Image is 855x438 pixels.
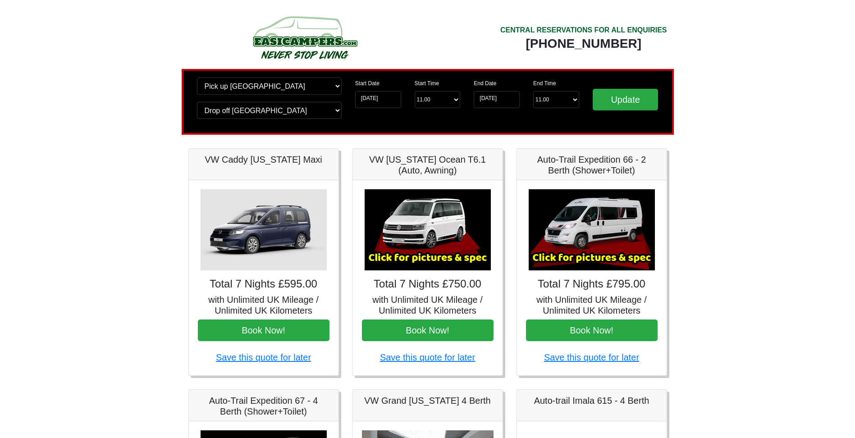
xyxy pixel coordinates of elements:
[500,25,667,36] div: CENTRAL RESERVATIONS FOR ALL ENQUIRIES
[362,294,494,316] h5: with Unlimited UK Mileage / Unlimited UK Kilometers
[198,154,329,165] h5: VW Caddy [US_STATE] Maxi
[593,89,658,110] input: Update
[526,154,658,176] h5: Auto-Trail Expedition 66 - 2 Berth (Shower+Toilet)
[474,79,496,87] label: End Date
[216,352,311,362] a: Save this quote for later
[362,395,494,406] h5: VW Grand [US_STATE] 4 Berth
[526,319,658,341] button: Book Now!
[500,36,667,52] div: [PHONE_NUMBER]
[362,278,494,291] h4: Total 7 Nights £750.00
[415,79,439,87] label: Start Time
[365,189,491,270] img: VW California Ocean T6.1 (Auto, Awning)
[355,79,379,87] label: Start Date
[198,395,329,417] h5: Auto-Trail Expedition 67 - 4 Berth (Shower+Toilet)
[474,91,520,108] input: Return Date
[362,319,494,341] button: Book Now!
[526,395,658,406] h5: Auto-trail Imala 615 - 4 Berth
[355,91,401,108] input: Start Date
[533,79,556,87] label: End Time
[201,189,327,270] img: VW Caddy California Maxi
[362,154,494,176] h5: VW [US_STATE] Ocean T6.1 (Auto, Awning)
[380,352,475,362] a: Save this quote for later
[529,189,655,270] img: Auto-Trail Expedition 66 - 2 Berth (Shower+Toilet)
[526,294,658,316] h5: with Unlimited UK Mileage / Unlimited UK Kilometers
[544,352,639,362] a: Save this quote for later
[198,294,329,316] h5: with Unlimited UK Mileage / Unlimited UK Kilometers
[219,13,390,62] img: campers-checkout-logo.png
[526,278,658,291] h4: Total 7 Nights £795.00
[198,278,329,291] h4: Total 7 Nights £595.00
[198,319,329,341] button: Book Now!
